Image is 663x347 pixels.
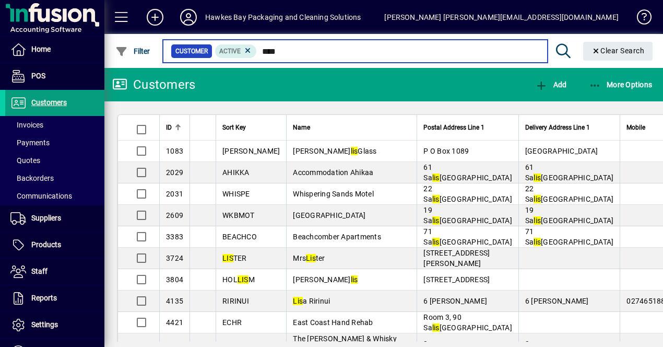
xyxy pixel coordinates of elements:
a: Payments [5,134,104,152]
span: TER [222,254,247,262]
span: Clear Search [591,47,645,55]
span: Customer [175,46,208,56]
span: 61 Sa [GEOGRAPHIC_DATA] [423,163,512,182]
span: Communications [10,192,72,200]
button: Filter [113,42,153,61]
span: 19 Sa [GEOGRAPHIC_DATA] [423,206,512,225]
span: [STREET_ADDRESS][PERSON_NAME] [423,249,490,268]
a: Reports [5,285,104,311]
a: Home [5,37,104,63]
em: lis [534,238,541,246]
em: lis [534,195,541,203]
span: [PERSON_NAME] [293,275,358,284]
a: Suppliers [5,205,104,232]
a: Settings [5,312,104,338]
span: Reports [31,294,57,302]
span: [GEOGRAPHIC_DATA] [525,147,598,155]
button: Clear [583,42,653,61]
span: RIRINUI [222,297,249,305]
em: Lis [293,297,303,305]
span: Products [31,240,61,249]
span: Room 3, 90 Sa [GEOGRAPHIC_DATA] [423,313,512,332]
span: 2031 [166,190,183,198]
span: 22 Sa [GEOGRAPHIC_DATA] [525,184,614,203]
span: 6 [PERSON_NAME] [423,297,487,305]
span: Customers [31,98,67,107]
span: 1083 [166,147,183,155]
em: LIS [238,275,248,284]
span: a Ririnui [293,297,330,305]
a: POS [5,63,104,89]
a: Invoices [5,116,104,134]
span: 3804 [166,275,183,284]
span: Filter [115,47,150,55]
span: Add [535,80,566,89]
span: AHIKKA [222,168,250,177]
span: Whispering Sands Motel [293,190,374,198]
em: lis [534,173,541,182]
span: 2609 [166,211,183,219]
span: East Coast Hand Rehab [293,318,373,327]
span: Home [31,45,51,53]
div: ID [166,122,183,133]
span: Payments [10,138,50,147]
span: Staff [31,267,48,275]
span: Settings [31,320,58,329]
span: 22 Sa [GEOGRAPHIC_DATA] [423,184,512,203]
span: POS [31,72,45,80]
span: 2029 [166,168,183,177]
em: lis [432,216,440,225]
span: More Options [589,80,653,89]
em: lis [432,195,440,203]
button: Add [138,8,172,27]
span: BEACHCO [222,233,257,241]
span: Backorders [10,174,54,182]
span: Name [293,122,310,133]
button: More Options [586,75,655,94]
em: Lis [306,254,316,262]
span: 4421 [166,318,183,327]
a: Quotes [5,152,104,169]
a: Backorders [5,169,104,187]
em: lis [534,216,541,225]
em: lis [432,323,440,332]
span: 3724 [166,254,183,262]
span: P O Box 1089 [423,147,469,155]
span: [PERSON_NAME] [222,147,280,155]
span: ECHR [222,318,242,327]
span: Quotes [10,156,40,165]
span: Postal Address Line 1 [423,122,484,133]
span: Accommodation Ahikaa [293,168,373,177]
button: Add [532,75,569,94]
span: [PERSON_NAME] Glass [293,147,376,155]
em: lis [351,275,358,284]
span: Sort Key [222,122,246,133]
a: Products [5,232,104,258]
span: Delivery Address Line 1 [525,122,590,133]
span: 4135 [166,297,183,305]
a: Staff [5,259,104,285]
button: Profile [172,8,205,27]
a: Knowledge Base [629,2,650,36]
span: 6 [PERSON_NAME] [525,297,589,305]
div: Customers [112,76,195,93]
span: WKBMOT [222,211,255,219]
em: lis [432,238,440,246]
span: 71 Sa [GEOGRAPHIC_DATA] [525,227,614,246]
em: LIS [222,254,233,262]
span: Mobile [626,122,645,133]
span: Suppliers [31,214,61,222]
span: 19 Sa [GEOGRAPHIC_DATA] [525,206,614,225]
a: Communications [5,187,104,205]
mat-chip: Activation Status: Active [215,44,257,58]
span: Invoices [10,121,43,129]
div: [PERSON_NAME] [PERSON_NAME][EMAIL_ADDRESS][DOMAIN_NAME] [384,9,619,26]
span: Mrs ter [293,254,325,262]
span: HOL M [222,275,255,284]
em: lis [432,173,440,182]
span: 71 Sa [GEOGRAPHIC_DATA] [423,227,512,246]
span: 3383 [166,233,183,241]
span: WHISPE [222,190,250,198]
div: Hawkes Bay Packaging and Cleaning Solutions [205,9,361,26]
span: [GEOGRAPHIC_DATA] [293,211,365,219]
